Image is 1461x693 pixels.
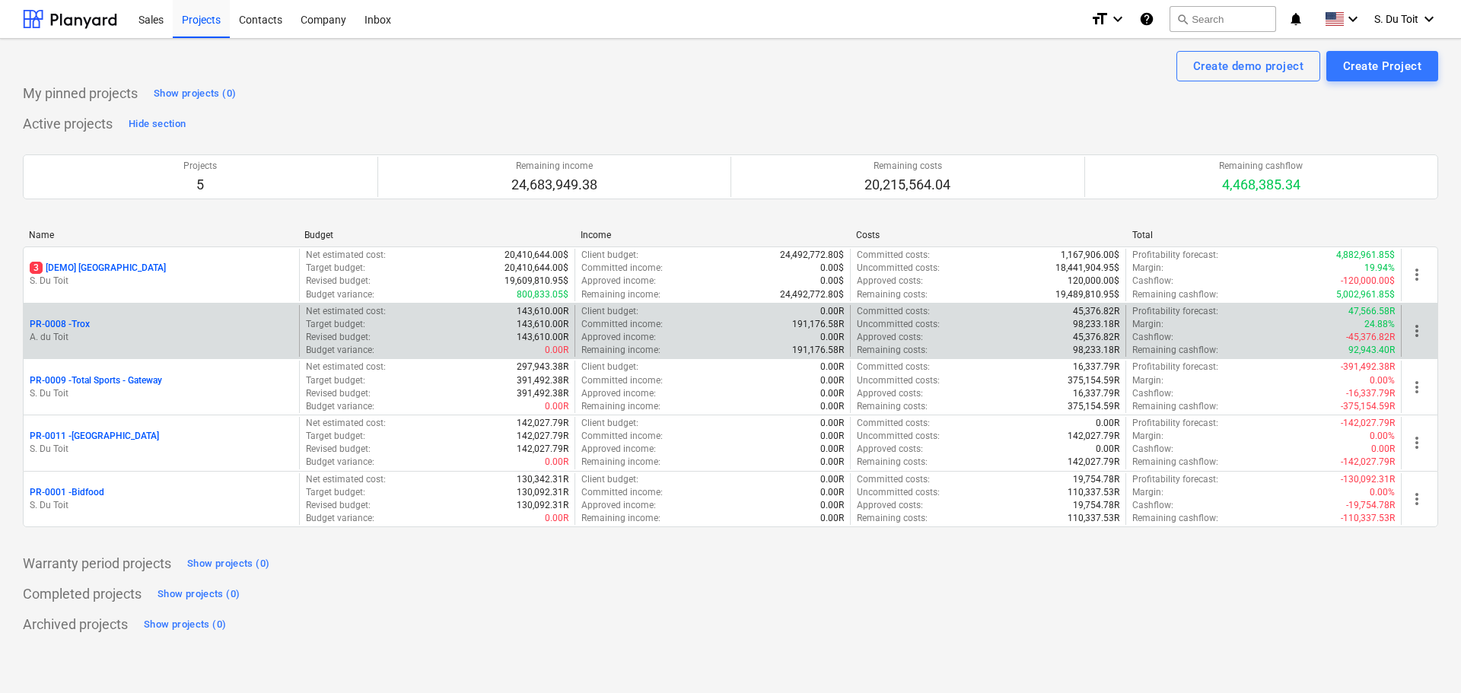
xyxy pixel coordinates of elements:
[306,344,374,357] p: Budget variance :
[23,115,113,133] p: Active projects
[545,344,568,357] p: 0.00R
[1068,456,1119,469] p: 142,027.79R
[511,160,597,173] p: Remaining income
[820,331,844,344] p: 0.00R
[306,318,365,331] p: Target budget :
[820,387,844,400] p: 0.00R
[1219,160,1303,173] p: Remaining cashflow
[1370,430,1395,443] p: 0.00%
[1073,331,1119,344] p: 45,376.82R
[517,499,568,512] p: 130,092.31R
[1341,417,1395,430] p: -142,027.79R
[1132,417,1218,430] p: Profitability forecast :
[306,486,365,499] p: Target budget :
[820,305,844,318] p: 0.00R
[581,230,844,240] div: Income
[517,430,568,443] p: 142,027.79R
[1408,265,1426,284] span: more_vert
[306,499,371,512] p: Revised budget :
[30,486,293,512] div: PR-0001 -BidfoodS. Du Toit
[306,361,386,374] p: Net estimated cost :
[1176,13,1189,25] span: search
[23,555,171,573] p: Warranty period projects
[30,275,293,288] p: S. Du Toit
[857,331,923,344] p: Approved costs :
[857,288,928,301] p: Remaining costs :
[864,160,950,173] p: Remaining costs
[1132,344,1218,357] p: Remaining cashflow :
[1132,288,1218,301] p: Remaining cashflow :
[1109,10,1127,28] i: keyboard_arrow_down
[857,318,940,331] p: Uncommitted costs :
[129,116,186,133] div: Hide section
[1073,473,1119,486] p: 19,754.78R
[1364,318,1395,331] p: 24.88%
[505,249,568,262] p: 20,410,644.00$
[820,456,844,469] p: 0.00R
[581,400,660,413] p: Remaining income :
[820,400,844,413] p: 0.00R
[1370,486,1395,499] p: 0.00%
[517,288,568,301] p: 800,833.05$
[581,344,660,357] p: Remaining income :
[820,473,844,486] p: 0.00R
[1132,262,1163,275] p: Margin :
[857,387,923,400] p: Approved costs :
[517,443,568,456] p: 142,027.79R
[511,176,597,194] p: 24,683,949.38
[306,443,371,456] p: Revised budget :
[304,230,568,240] div: Budget
[581,499,656,512] p: Approved income :
[1326,51,1438,81] button: Create Project
[1343,56,1421,76] div: Create Project
[1346,387,1395,400] p: -16,337.79R
[1408,378,1426,396] span: more_vert
[30,443,293,456] p: S. Du Toit
[857,499,923,512] p: Approved costs :
[820,430,844,443] p: 0.00R
[517,331,568,344] p: 143,610.00R
[545,512,568,525] p: 0.00R
[306,331,371,344] p: Revised budget :
[1408,490,1426,508] span: more_vert
[820,374,844,387] p: 0.00R
[1341,456,1395,469] p: -142,027.79R
[30,430,159,443] p: PR-0011 - [GEOGRAPHIC_DATA]
[820,275,844,288] p: 0.00$
[1055,288,1119,301] p: 19,489,810.95$
[1336,288,1395,301] p: 5,002,961.85$
[792,318,844,331] p: 191,176.58R
[1061,249,1119,262] p: 1,167,906.00$
[857,275,923,288] p: Approved costs :
[23,615,128,634] p: Archived projects
[306,473,386,486] p: Net estimated cost :
[1420,10,1438,28] i: keyboard_arrow_down
[1132,443,1173,456] p: Cashflow :
[1288,10,1303,28] i: notifications
[1068,486,1119,499] p: 110,337.53R
[581,387,656,400] p: Approved income :
[1132,499,1173,512] p: Cashflow :
[820,262,844,275] p: 0.00$
[1193,56,1303,76] div: Create demo project
[1219,176,1303,194] p: 4,468,385.34
[306,512,374,525] p: Budget variance :
[581,512,660,525] p: Remaining income :
[1170,6,1276,32] button: Search
[1068,512,1119,525] p: 110,337.53R
[857,486,940,499] p: Uncommitted costs :
[1132,456,1218,469] p: Remaining cashflow :
[154,85,236,103] div: Show projects (0)
[1341,275,1395,288] p: -120,000.00$
[1370,374,1395,387] p: 0.00%
[857,512,928,525] p: Remaining costs :
[30,318,90,331] p: PR-0008 - Trox
[581,374,663,387] p: Committed income :
[1132,230,1396,240] div: Total
[545,400,568,413] p: 0.00R
[1073,499,1119,512] p: 19,754.78R
[30,262,293,288] div: 3[DEMO] [GEOGRAPHIC_DATA]S. Du Toit
[857,344,928,357] p: Remaining costs :
[187,555,269,573] div: Show projects (0)
[1132,305,1218,318] p: Profitability forecast :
